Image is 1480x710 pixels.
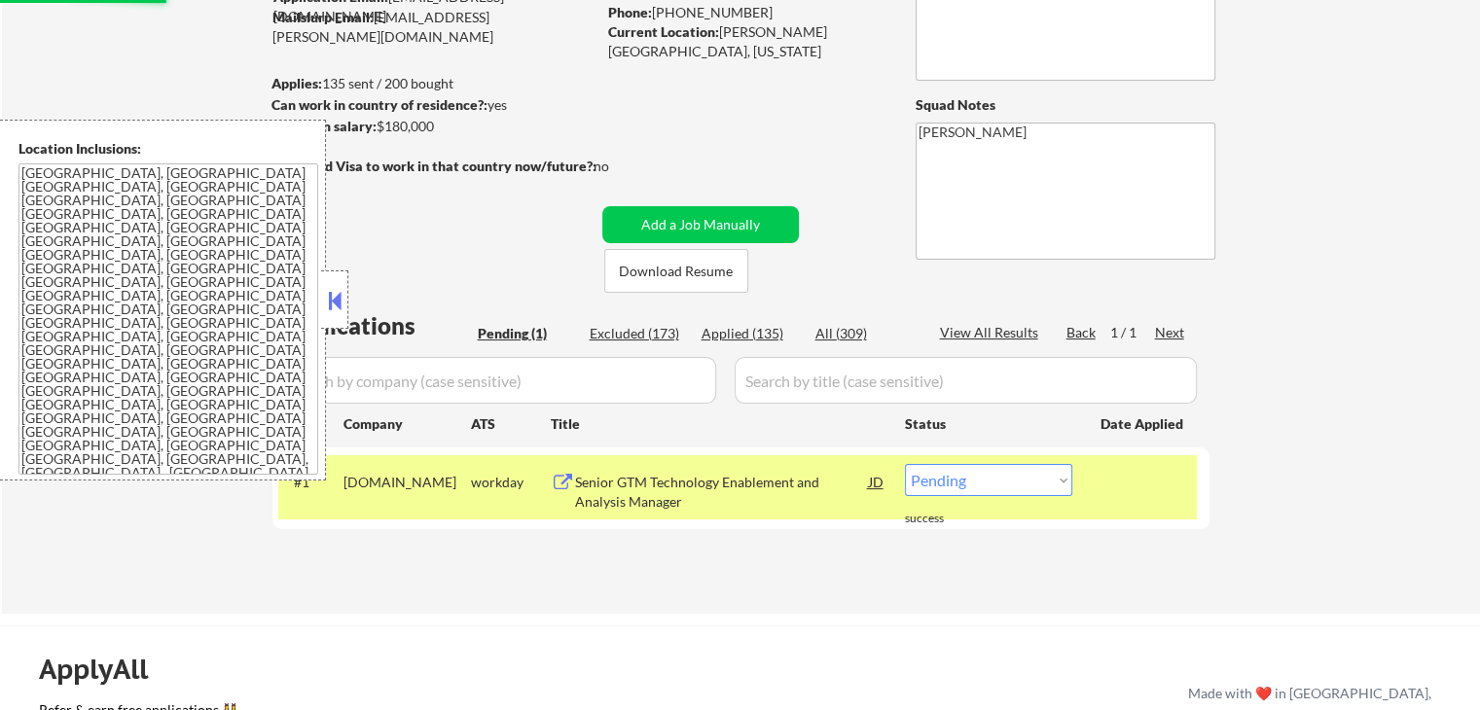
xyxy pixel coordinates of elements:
div: Date Applied [1101,414,1186,434]
div: JD [867,464,886,499]
strong: Minimum salary: [271,118,377,134]
input: Search by company (case sensitive) [278,357,716,404]
div: yes [271,95,590,115]
div: [EMAIL_ADDRESS][PERSON_NAME][DOMAIN_NAME] [272,8,596,46]
button: Download Resume [604,249,748,293]
div: Company [343,414,471,434]
div: Senior GTM Technology Enablement and Analysis Manager [575,473,869,511]
div: [PHONE_NUMBER] [608,3,884,22]
div: [DOMAIN_NAME] [343,473,471,492]
div: ApplyAll [39,653,170,686]
div: Excluded (173) [590,324,687,343]
div: All (309) [815,324,913,343]
div: Back [1066,323,1098,342]
div: Squad Notes [916,95,1215,115]
div: Applied (135) [702,324,799,343]
div: Applications [278,314,471,337]
strong: Can work in country of residence?: [271,96,487,113]
div: 135 sent / 200 bought [271,74,596,93]
div: ATS [471,414,551,434]
div: no [594,157,649,176]
div: Status [905,406,1072,441]
div: success [905,511,983,527]
div: workday [471,473,551,492]
input: Search by title (case sensitive) [735,357,1197,404]
div: View All Results [940,323,1044,342]
div: Location Inclusions: [18,139,318,159]
div: $180,000 [271,117,596,136]
div: #1 [294,473,328,492]
strong: Phone: [608,4,652,20]
strong: Mailslurp Email: [272,9,374,25]
strong: Will need Visa to work in that country now/future?: [272,158,596,174]
div: Title [551,414,886,434]
div: Pending (1) [478,324,575,343]
div: 1 / 1 [1110,323,1155,342]
div: [PERSON_NAME][GEOGRAPHIC_DATA], [US_STATE] [608,22,884,60]
div: Next [1155,323,1186,342]
strong: Current Location: [608,23,719,40]
button: Add a Job Manually [602,206,799,243]
strong: Applies: [271,75,322,91]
